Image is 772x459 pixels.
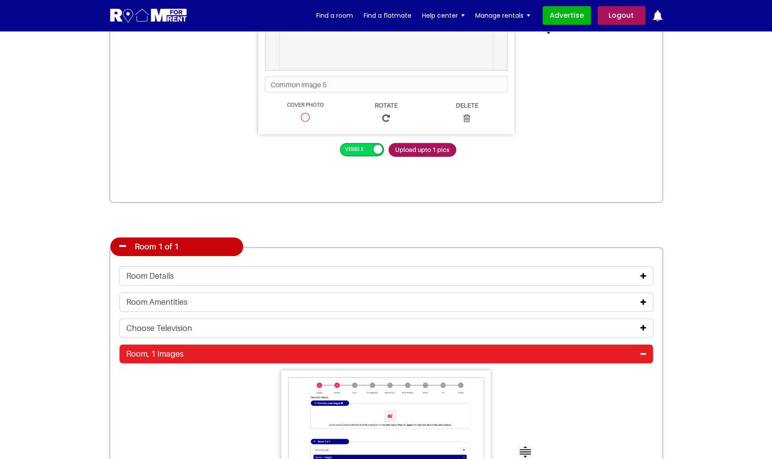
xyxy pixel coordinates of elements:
a: Manage rentals [475,9,530,22]
h4: Room Details [126,271,174,281]
h4: Room Amentities [126,297,187,307]
a: Logout [597,6,645,25]
img: ic-notification [652,10,663,21]
a: Help center [422,9,465,22]
input: Common Image 5 [265,76,508,93]
a: Rotate [345,102,427,128]
img: Logo for Room for Rent, featuring a welcoming design with a house icon and modern typography [109,8,188,24]
a: Find a flatmate [364,9,411,22]
img: img-icon [520,445,531,458]
h4: Room 1 of 1 [128,237,212,256]
a: Advertise [543,6,591,25]
h4: Room, 1 Images [126,349,183,359]
h4: Choose Television [126,323,192,333]
a: Find a room [316,9,353,22]
span: Delete [427,102,508,114]
span: Cover Photo [287,102,323,113]
span: Rotate [345,102,427,114]
span: Upload upto 1 pics [388,143,456,157]
a: Delete [427,102,508,128]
